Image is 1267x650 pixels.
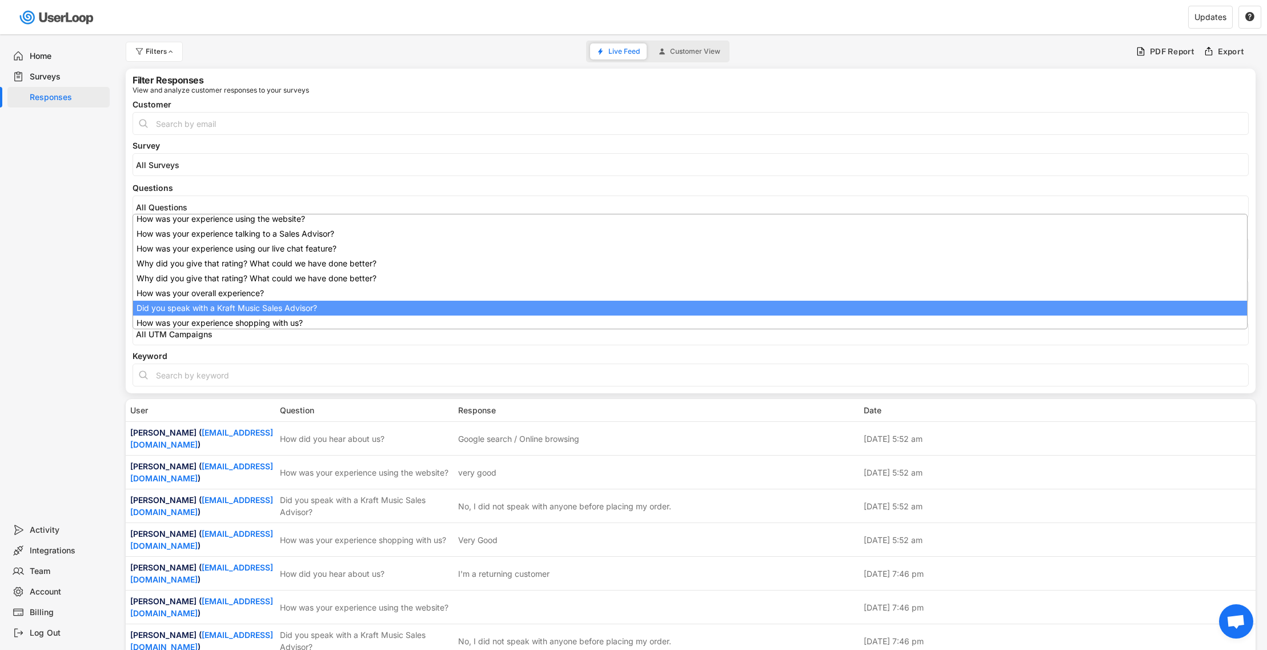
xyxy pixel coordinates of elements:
span: Customer View [670,48,720,55]
a: [EMAIL_ADDRESS][DOMAIN_NAME] [130,529,273,551]
li: Did you speak with a Kraft Music Sales Advisor? [133,301,1247,316]
li: How was your experience talking to a Sales Advisor? [133,226,1247,241]
div: How was your experience shopping with us? [280,534,451,546]
input: All Questions [136,202,1251,212]
div: [PERSON_NAME] ( ) [130,561,273,585]
div: very good [458,466,496,478]
button: Customer View [652,43,727,59]
div: Export [1218,46,1245,57]
div: [DATE] 5:52 am [864,500,1251,512]
div: Responses [30,92,105,103]
div: I'm a returning customer [458,568,550,580]
div: User [130,404,273,416]
div: Team [30,566,105,577]
a: [EMAIL_ADDRESS][DOMAIN_NAME] [130,563,273,584]
div: [DATE] 5:52 am [864,466,1251,478]
div: Questions [133,184,1249,192]
div: How was your experience using the website? [280,601,451,613]
div: View and analyze customer responses to your surveys [133,87,309,94]
div: [PERSON_NAME] ( ) [130,528,273,552]
div: [DATE] 5:52 am [864,534,1251,546]
div: Billing [30,607,105,618]
li: How was your experience shopping with us? [133,316,1247,330]
li: Why did you give that rating? What could we have done better? [133,271,1247,286]
div: [DATE] 7:46 pm [864,635,1251,647]
div: Filter Responses [133,75,203,85]
input: All UTM Campaigns [136,329,1251,339]
text:  [1245,11,1254,22]
div: No, I did not speak with anyone before placing my order. [458,500,671,512]
div: [PERSON_NAME] ( ) [130,460,273,484]
div: Question [280,404,451,416]
input: Search by email [133,112,1249,135]
input: All Surveys [136,160,1251,170]
img: userloop-logo-01.svg [17,6,98,29]
a: [EMAIL_ADDRESS][DOMAIN_NAME] [130,495,273,517]
li: How was your experience using our live chat feature? [133,241,1247,256]
input: Search by keyword [133,364,1249,386]
div: Survey [133,142,1249,150]
li: How was your experience using the website? [133,212,1247,226]
div: Surveys [30,71,105,82]
li: Why did you give that rating? What could we have done better? [133,256,1247,271]
div: How did you hear about us? [280,568,451,580]
button:  [1245,12,1255,22]
div: How was your experience using the website? [280,466,451,478]
a: Open chat [1219,604,1253,639]
div: Account [30,587,105,597]
button: Live Feed [590,43,647,59]
div: Log Out [30,628,105,639]
div: Very Good [458,534,498,546]
a: [EMAIL_ADDRESS][DOMAIN_NAME] [130,461,273,483]
div: No, I did not speak with anyone before placing my order. [458,635,671,647]
div: [PERSON_NAME] ( ) [130,494,273,518]
div: Date [864,404,1251,416]
div: [PERSON_NAME] ( ) [130,426,273,450]
span: Live Feed [608,48,640,55]
div: PDF Report [1150,46,1195,57]
div: [DATE] 7:46 pm [864,601,1251,613]
li: How was your overall experience? [133,286,1247,301]
div: Home [30,51,105,62]
div: Updates [1194,13,1226,21]
div: Activity [30,525,105,536]
div: Keyword [133,352,1249,360]
div: Google search / Online browsing [458,433,579,445]
div: How did you hear about us? [280,433,451,445]
div: [DATE] 5:52 am [864,433,1251,445]
div: [PERSON_NAME] ( ) [130,595,273,619]
div: Response [458,404,857,416]
div: Filters [146,48,175,55]
div: [DATE] 7:46 pm [864,568,1251,580]
a: [EMAIL_ADDRESS][DOMAIN_NAME] [130,428,273,449]
div: Integrations [30,545,105,556]
a: [EMAIL_ADDRESS][DOMAIN_NAME] [130,596,273,618]
div: Customer [133,101,1249,109]
div: Did you speak with a Kraft Music Sales Advisor? [280,494,451,518]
